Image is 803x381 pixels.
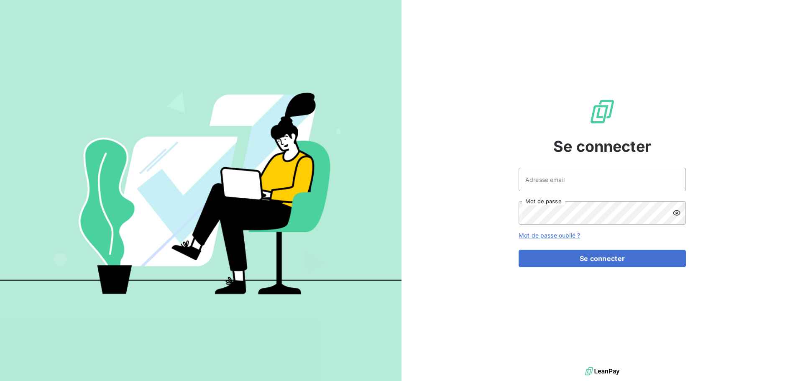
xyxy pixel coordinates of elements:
img: logo [585,365,619,378]
span: Se connecter [553,135,651,158]
a: Mot de passe oublié ? [519,232,580,239]
img: Logo LeanPay [589,98,616,125]
input: placeholder [519,168,686,191]
button: Se connecter [519,250,686,267]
